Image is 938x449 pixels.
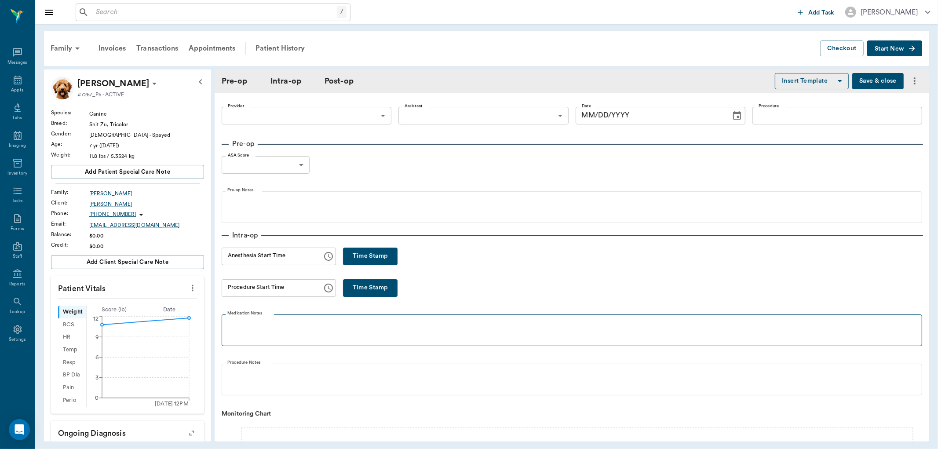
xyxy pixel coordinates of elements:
div: Phone : [51,209,89,217]
div: Temp [58,343,86,356]
p: #7267_P5 - ACTIVE [77,91,124,99]
a: [PERSON_NAME] [89,190,204,197]
div: Resp [58,356,86,369]
label: Medication Notes [227,310,262,316]
div: BP Dia [58,369,86,382]
div: Perio [58,394,86,407]
tspan: 3 [95,375,99,380]
p: Patient Vitals [51,276,204,298]
label: Provider [228,103,244,109]
div: Messages [7,59,28,66]
div: [PERSON_NAME] [861,7,918,18]
label: Date [582,103,591,109]
label: Procedure [759,103,779,109]
div: $0.00 [89,242,204,250]
div: Tasks [12,198,23,204]
div: 7 yr ([DATE]) [89,142,204,150]
div: Settings [9,336,26,343]
button: Add patient Special Care Note [51,165,204,179]
div: $0.00 [89,232,204,240]
a: Patient History [250,38,310,59]
div: Forms [11,226,24,232]
button: Save & close [852,73,904,89]
tspan: 6 [95,355,99,360]
tspan: [DATE] 12PM [155,401,189,406]
button: more [907,73,922,88]
div: JoJo Estep [77,77,149,91]
button: more [186,281,200,296]
label: ASA Score [228,152,249,158]
a: [PERSON_NAME] [89,200,204,208]
div: Age : [51,140,89,148]
button: Add Task [794,4,838,20]
div: Appts [11,87,23,94]
div: Inventory [7,170,27,177]
input: MM/DD/YYYY [576,107,725,124]
div: Email : [51,220,89,228]
div: Shit Zu, Tricolor [89,120,204,128]
div: Client : [51,199,89,207]
div: Breed : [51,119,89,127]
button: Close drawer [40,4,58,21]
img: Profile Image [51,77,74,99]
div: Labs [13,115,22,121]
button: Add client Special Care Note [51,255,204,269]
div: Date [142,306,197,314]
p: [PHONE_NUMBER] [89,211,136,218]
div: Family [45,38,88,59]
tspan: 0 [95,395,99,401]
div: 11.8 lbs / 5.3524 kg [89,152,204,160]
tspan: 9 [95,334,99,339]
div: Gender : [51,130,89,138]
label: Procedure Notes [227,359,261,365]
div: Open Intercom Messenger [9,419,30,440]
label: Pre-op Notes [227,187,254,193]
div: Score ( lb ) [87,306,142,314]
button: Time Stamp [343,248,398,265]
a: Pre-op [222,75,247,87]
div: HR [58,331,86,344]
a: Post-op [325,75,354,87]
tspan: 12 [93,316,99,321]
input: hh:mm aa [222,279,316,297]
a: Intra-op [270,75,301,87]
div: Canine [89,110,204,118]
a: Transactions [131,38,183,59]
div: Family : [51,188,89,196]
a: [EMAIL_ADDRESS][DOMAIN_NAME] [89,221,204,229]
a: Invoices [93,38,131,59]
button: Start New [867,40,922,57]
div: [DEMOGRAPHIC_DATA] - Spayed [89,131,204,139]
button: Choose time [320,248,337,265]
span: Add client Special Care Note [87,257,169,267]
div: BCS [58,318,86,331]
div: Staff [13,253,22,260]
a: Appointments [183,38,241,59]
button: [PERSON_NAME] [838,4,938,20]
button: Choose date [728,107,746,124]
div: Pain [58,381,86,394]
input: Search [92,6,337,18]
p: Intra-op [229,230,261,241]
input: hh:mm aa [222,248,316,265]
button: Insert Template [775,73,849,89]
p: [PERSON_NAME] [77,77,149,91]
div: Weight : [51,151,89,159]
span: Add patient Special Care Note [85,167,170,177]
div: Imaging [9,142,26,149]
div: / [337,6,347,18]
div: Balance : [51,230,89,238]
div: Reports [9,281,26,288]
p: Pre-op [229,139,258,149]
button: Time Stamp [343,279,398,297]
div: Monitoring Chart [222,409,922,419]
button: Checkout [820,40,864,57]
button: Choose time [320,279,337,297]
